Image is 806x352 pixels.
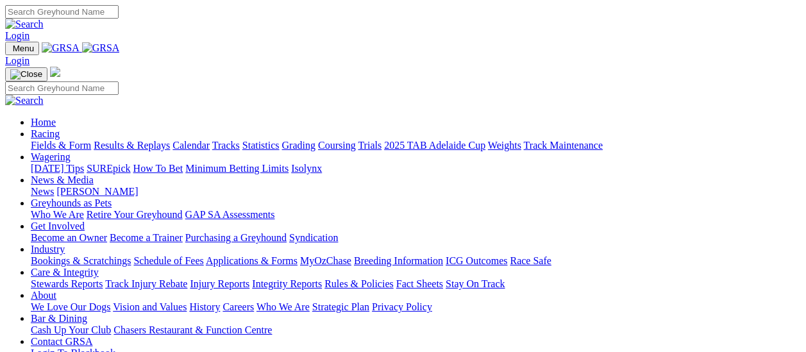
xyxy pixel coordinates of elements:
[206,255,298,266] a: Applications & Forms
[189,301,220,312] a: History
[289,232,338,243] a: Syndication
[5,67,47,81] button: Toggle navigation
[82,42,120,54] img: GRSA
[13,44,34,53] span: Menu
[5,19,44,30] img: Search
[172,140,210,151] a: Calendar
[105,278,187,289] a: Track Injury Rebate
[488,140,521,151] a: Weights
[133,163,183,174] a: How To Bet
[110,232,183,243] a: Become a Trainer
[42,42,80,54] img: GRSA
[185,232,287,243] a: Purchasing a Greyhound
[31,221,85,231] a: Get Involved
[5,55,29,66] a: Login
[31,301,110,312] a: We Love Our Dogs
[31,278,103,289] a: Stewards Reports
[396,278,443,289] a: Fact Sheets
[446,278,505,289] a: Stay On Track
[5,42,39,55] button: Toggle navigation
[31,301,801,313] div: About
[113,324,272,335] a: Chasers Restaurant & Function Centre
[31,128,60,139] a: Racing
[324,278,394,289] a: Rules & Policies
[10,69,42,80] img: Close
[31,163,801,174] div: Wagering
[31,267,99,278] a: Care & Integrity
[446,255,507,266] a: ICG Outcomes
[185,163,289,174] a: Minimum Betting Limits
[291,163,322,174] a: Isolynx
[510,255,551,266] a: Race Safe
[94,140,170,151] a: Results & Replays
[133,255,203,266] a: Schedule of Fees
[5,5,119,19] input: Search
[5,81,119,95] input: Search
[300,255,351,266] a: MyOzChase
[384,140,485,151] a: 2025 TAB Adelaide Cup
[242,140,280,151] a: Statistics
[282,140,315,151] a: Grading
[31,244,65,255] a: Industry
[31,174,94,185] a: News & Media
[354,255,443,266] a: Breeding Information
[31,151,71,162] a: Wagering
[318,140,356,151] a: Coursing
[87,209,183,220] a: Retire Your Greyhound
[31,255,801,267] div: Industry
[256,301,310,312] a: Who We Are
[222,301,254,312] a: Careers
[31,336,92,347] a: Contact GRSA
[31,209,84,220] a: Who We Are
[31,140,801,151] div: Racing
[31,255,131,266] a: Bookings & Scratchings
[31,117,56,128] a: Home
[5,30,29,41] a: Login
[372,301,432,312] a: Privacy Policy
[31,324,111,335] a: Cash Up Your Club
[87,163,130,174] a: SUREpick
[252,278,322,289] a: Integrity Reports
[31,232,107,243] a: Become an Owner
[50,67,60,77] img: logo-grsa-white.png
[31,209,801,221] div: Greyhounds as Pets
[212,140,240,151] a: Tracks
[31,232,801,244] div: Get Involved
[524,140,603,151] a: Track Maintenance
[5,95,44,106] img: Search
[31,186,54,197] a: News
[190,278,249,289] a: Injury Reports
[113,301,187,312] a: Vision and Values
[312,301,369,312] a: Strategic Plan
[358,140,382,151] a: Trials
[31,324,801,336] div: Bar & Dining
[31,140,91,151] a: Fields & Form
[31,313,87,324] a: Bar & Dining
[31,290,56,301] a: About
[31,197,112,208] a: Greyhounds as Pets
[31,186,801,197] div: News & Media
[31,163,84,174] a: [DATE] Tips
[56,186,138,197] a: [PERSON_NAME]
[31,278,801,290] div: Care & Integrity
[185,209,275,220] a: GAP SA Assessments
